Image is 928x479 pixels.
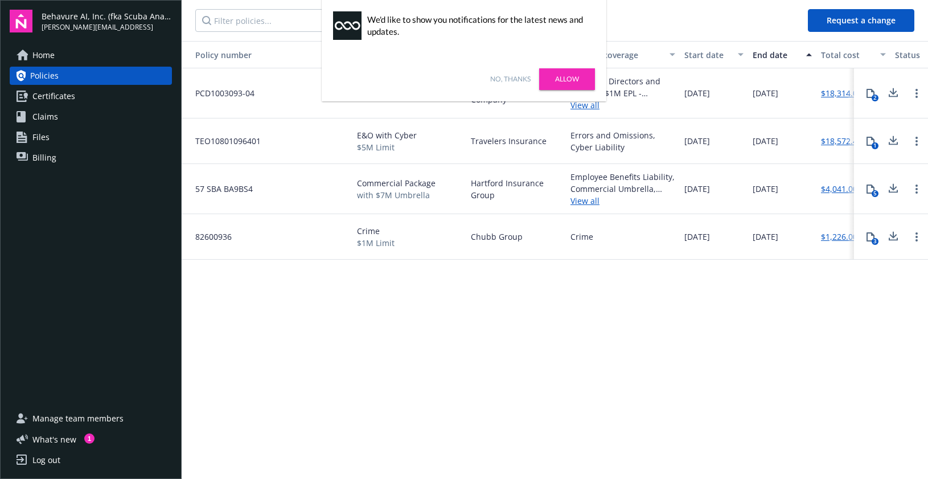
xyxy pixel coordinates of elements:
[186,135,261,147] span: TEO10801096401
[684,49,731,61] div: Start date
[10,67,172,85] a: Policies
[32,128,50,146] span: Files
[32,87,75,105] span: Certificates
[30,67,59,85] span: Policies
[808,9,914,32] button: Request a change
[684,183,710,195] span: [DATE]
[859,226,882,248] button: 3
[821,87,862,99] a: $18,314.00
[872,190,878,197] div: 5
[471,135,547,147] span: Travelers Insurance
[490,74,531,84] a: No, thanks
[821,231,857,243] a: $1,226.00
[570,195,675,207] a: View all
[680,41,748,68] button: Start date
[748,41,816,68] button: End date
[753,183,778,195] span: [DATE]
[570,75,675,99] div: $3M DO - Directors and Officers, $1M EPL - Employment Practices Liability, $1M FID - Fiduciary Li...
[186,183,253,195] span: 57 SBA BA9BS4
[10,108,172,126] a: Claims
[753,135,778,147] span: [DATE]
[753,87,778,99] span: [DATE]
[471,177,561,201] span: Hartford Insurance Group
[186,87,254,99] span: PCD1003093-04
[186,49,335,61] div: Toggle SortBy
[32,108,58,126] span: Claims
[32,433,76,445] span: What ' s new
[859,130,882,153] button: 1
[32,149,56,167] span: Billing
[570,99,675,111] a: View all
[186,231,232,243] span: 82600936
[753,49,799,61] div: End date
[10,46,172,64] a: Home
[367,14,589,38] div: We'd like to show you notifications for the latest news and updates.
[42,10,172,22] span: Behavure AI, Inc. (fka Scuba Analytics, Inc.)
[872,238,878,245] div: 3
[10,87,172,105] a: Certificates
[10,433,95,445] button: What's new1
[859,82,882,105] button: 2
[821,49,873,61] div: Total cost
[570,231,593,243] div: Crime
[357,141,417,153] span: $5M Limit
[42,22,172,32] span: [PERSON_NAME][EMAIL_ADDRESS]
[32,451,60,469] div: Log out
[186,49,335,61] div: Policy number
[753,231,778,243] span: [DATE]
[816,41,890,68] button: Total cost
[684,231,710,243] span: [DATE]
[570,171,675,195] div: Employee Benefits Liability, Commercial Umbrella, Commercial Auto Liability, Commercial Property,...
[357,177,436,189] span: Commercial Package
[910,134,923,148] a: Open options
[32,46,55,64] span: Home
[872,142,878,149] div: 1
[357,129,417,141] span: E&O with Cyber
[910,87,923,100] a: Open options
[539,68,595,90] a: Allow
[859,178,882,200] button: 5
[32,410,124,428] span: Manage team members
[10,10,32,32] img: navigator-logo.svg
[910,182,923,196] a: Open options
[684,135,710,147] span: [DATE]
[357,237,395,249] span: $1M Limit
[195,9,338,32] input: Filter policies...
[566,41,680,68] button: Lines of coverage
[872,95,878,101] div: 2
[357,225,395,237] span: Crime
[684,87,710,99] span: [DATE]
[910,230,923,244] a: Open options
[10,149,172,167] a: Billing
[471,231,523,243] span: Chubb Group
[10,410,172,428] a: Manage team members
[570,49,663,61] div: Lines of coverage
[821,183,857,195] a: $4,041.00
[10,128,172,146] a: Files
[357,189,436,201] span: with $7M Umbrella
[84,433,95,444] div: 1
[42,10,172,32] button: Behavure AI, Inc. (fka Scuba Analytics, Inc.)[PERSON_NAME][EMAIL_ADDRESS]
[570,129,675,153] div: Errors and Omissions, Cyber Liability
[821,135,862,147] a: $18,572.40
